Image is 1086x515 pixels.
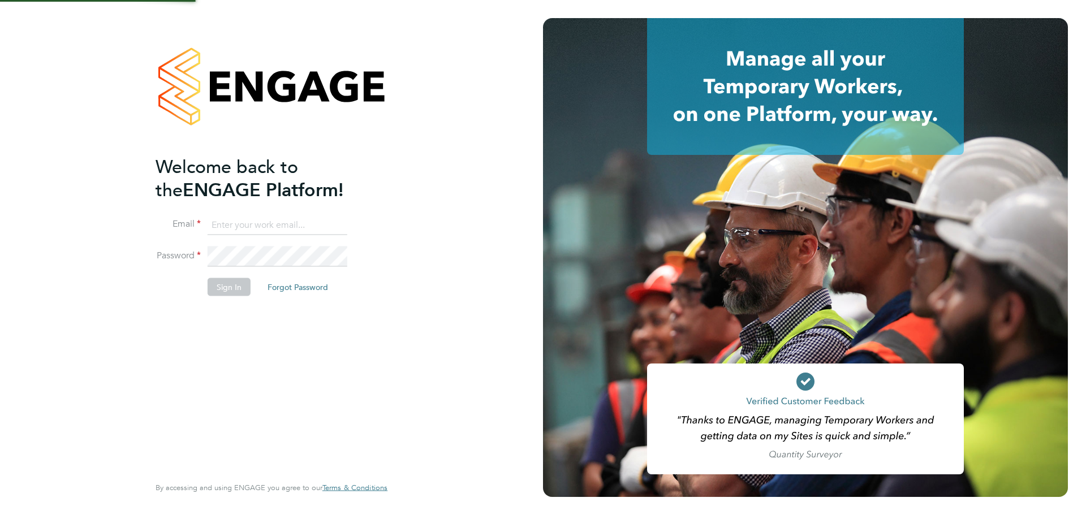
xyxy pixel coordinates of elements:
h2: ENGAGE Platform! [156,155,376,201]
input: Enter your work email... [208,215,347,235]
label: Password [156,250,201,262]
button: Sign In [208,278,251,296]
label: Email [156,218,201,230]
span: Welcome back to the [156,155,298,201]
span: By accessing and using ENGAGE you agree to our [156,483,387,492]
button: Forgot Password [258,278,337,296]
a: Terms & Conditions [322,483,387,492]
